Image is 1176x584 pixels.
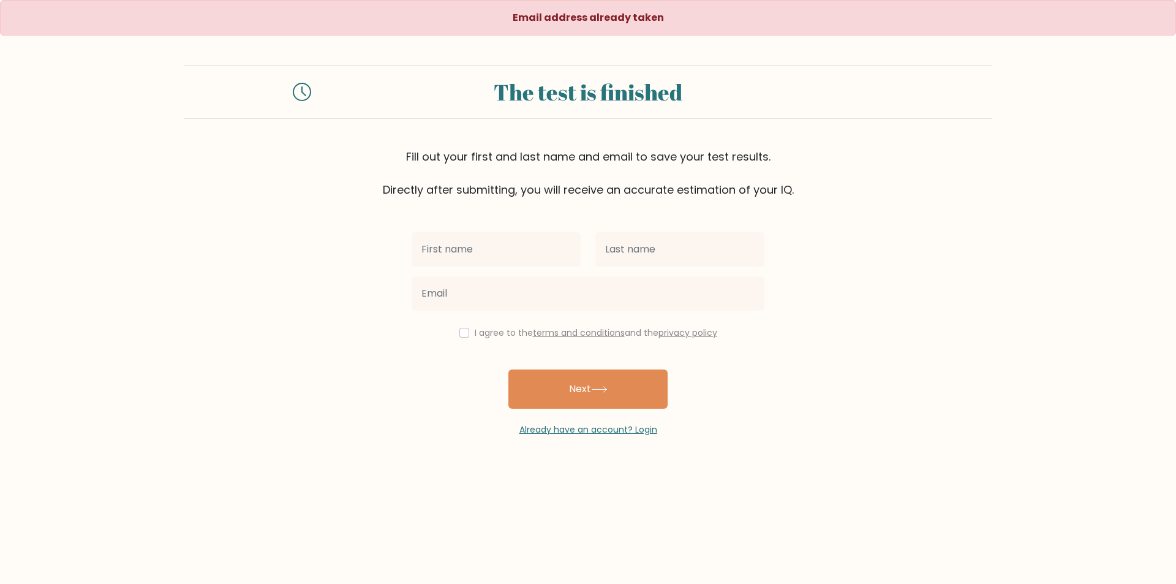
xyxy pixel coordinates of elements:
[533,327,625,339] a: terms and conditions
[475,327,717,339] label: I agree to the and the
[513,10,664,25] strong: Email address already taken
[658,327,717,339] a: privacy policy
[519,423,657,436] a: Already have an account? Login
[412,276,764,311] input: Email
[508,370,668,409] button: Next
[595,232,764,267] input: Last name
[326,75,850,108] div: The test is finished
[184,148,992,198] div: Fill out your first and last name and email to save your test results. Directly after submitting,...
[412,232,581,267] input: First name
